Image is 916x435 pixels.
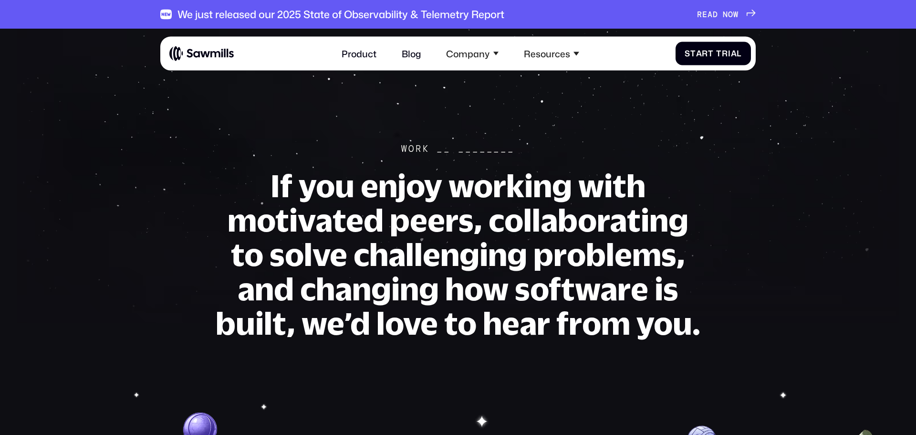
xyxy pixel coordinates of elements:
div: Resources [524,48,570,59]
div: Resources [517,41,586,66]
a: StartTrial [676,42,751,65]
span: a [696,49,702,58]
span: t [708,49,714,58]
div: We just released our 2025 State of Observability & Telemetry Report [177,8,504,21]
span: E [702,10,708,19]
span: A [708,10,713,19]
div: Work __ ________ [401,143,515,154]
h1: If you enjoy working with motivated peers, collaborating to solve challenging problems, and chang... [215,168,701,340]
div: Company [439,41,505,66]
span: a [731,49,737,58]
div: Company [446,48,489,59]
span: O [728,10,733,19]
a: Product [335,41,384,66]
span: i [728,49,731,58]
span: r [702,49,708,58]
a: READNOW [697,10,756,19]
span: l [737,49,742,58]
span: S [685,49,690,58]
a: Blog [395,41,428,66]
span: D [713,10,718,19]
span: T [716,49,722,58]
span: W [733,10,739,19]
span: R [697,10,702,19]
span: N [723,10,728,19]
span: r [722,49,728,58]
span: t [690,49,696,58]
